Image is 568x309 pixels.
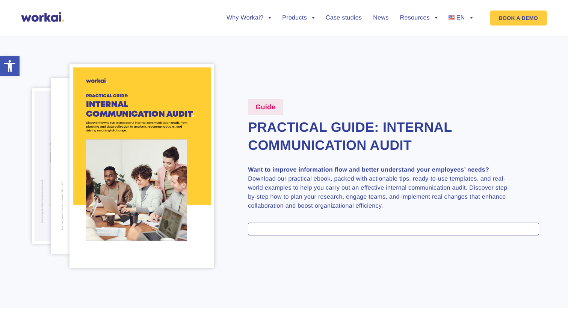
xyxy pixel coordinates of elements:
img: internal-communication-audit-ENG-pg-12.png [51,78,175,254]
a: Case studies [326,15,362,21]
a: BOOK A DEMO [490,11,547,26]
a: Why Workai? [227,15,271,21]
a: EN [449,15,473,21]
label: Guide [248,99,283,115]
span: EN [456,15,465,21]
a: Products [282,15,314,21]
p: Download our practical ebook, packed with actionable tips, ready-to-use templates, and real-world... [248,166,511,211]
strong: Want to improve information flow and better understand your employees’ needs? [248,167,489,173]
a: News [373,15,388,21]
img: internal-communication-audit-ENG-cover.png [69,64,214,268]
a: Resources [400,15,437,21]
h2: Practical guide: Internal communication audit [248,118,539,155]
img: internal-communication-audit-ENG-pg-32.png [32,88,142,244]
